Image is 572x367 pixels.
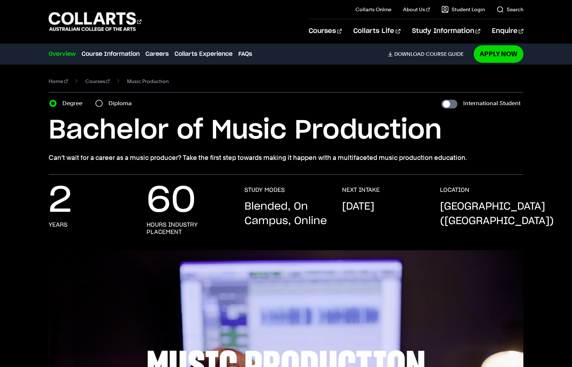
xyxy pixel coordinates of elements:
a: Course Information [82,50,140,58]
label: Diploma [108,98,136,108]
p: [DATE] [342,199,374,214]
a: Collarts Experience [174,50,232,58]
a: Collarts Life [353,19,400,43]
span: Download [394,51,424,57]
h3: NEXT INTAKE [342,186,380,194]
a: Study Information [412,19,480,43]
h1: Bachelor of Music Production [49,114,523,147]
p: [GEOGRAPHIC_DATA] ([GEOGRAPHIC_DATA]) [440,199,554,228]
a: Apply Now [474,45,523,62]
a: Courses [309,19,342,43]
a: Collarts Online [355,6,391,13]
p: 60 [147,186,196,215]
a: Student Login [441,6,485,13]
a: FAQs [238,50,252,58]
a: Search [497,6,523,13]
h3: STUDY MODES [244,186,285,194]
a: About Us [403,6,430,13]
h3: LOCATION [440,186,469,194]
a: Courses [85,76,110,86]
a: Enquire [492,19,523,43]
label: International Student [463,98,520,108]
h3: hours industry placement [147,221,230,236]
p: Blended, On Campus, Online [244,199,328,228]
a: Home [49,76,68,86]
h3: Years [49,221,67,228]
a: Overview [49,50,76,58]
a: Careers [145,50,169,58]
p: 2 [49,186,72,215]
a: DownloadCourse Guide [388,51,469,57]
span: Music Production [127,76,169,86]
p: Can’t wait for a career as a music producer? Take the first step towards making it happen with a ... [49,153,523,163]
div: Go to homepage [49,11,141,32]
label: Degree [62,98,87,108]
